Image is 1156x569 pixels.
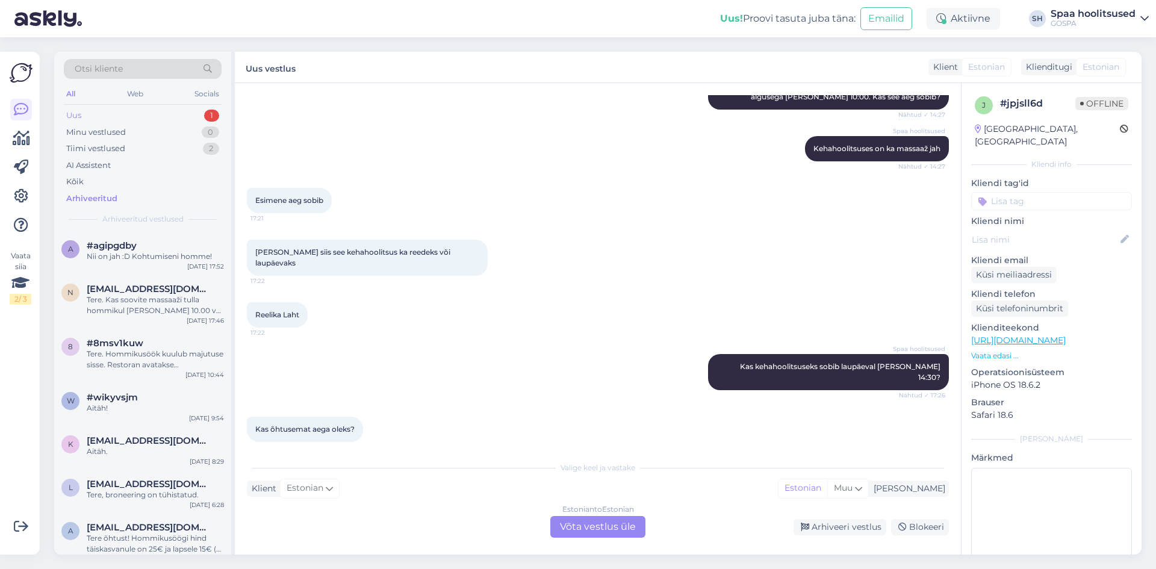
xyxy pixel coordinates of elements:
[971,396,1132,409] p: Brauser
[87,294,224,316] div: Tere. Kas soovite massaaži tulla hommikul [PERSON_NAME] 10.00 või pealelõunat?
[204,110,219,122] div: 1
[899,391,945,400] span: Nähtud ✓ 17:26
[66,176,84,188] div: Kõik
[971,267,1057,283] div: Küsi meiliaadressi
[87,284,212,294] span: noblackholes@yahoo.com
[187,316,224,325] div: [DATE] 17:46
[971,192,1132,210] input: Lisa tag
[893,126,945,135] span: Spaa hoolitsused
[87,338,143,349] span: #8msv1kuw
[192,86,222,102] div: Socials
[794,519,886,535] div: Arhiveeri vestlus
[190,500,224,509] div: [DATE] 6:28
[928,61,958,73] div: Klient
[202,126,219,138] div: 0
[1021,61,1072,73] div: Klienditugi
[982,101,986,110] span: j
[255,310,299,319] span: Reelika Laht
[740,362,942,382] span: Kas kehahoolitsuseks sobib laupäeval [PERSON_NAME] 14:30?
[187,262,224,271] div: [DATE] 17:52
[813,144,940,153] span: Kehahoolitsuses on ka massaaž jah
[778,479,827,497] div: Estonian
[968,61,1005,73] span: Estonian
[927,8,1000,30] div: Aktiivne
[250,443,296,452] span: 17:55
[10,61,33,84] img: Askly Logo
[971,452,1132,464] p: Märkmed
[893,344,945,353] span: Spaa hoolitsused
[247,482,276,495] div: Klient
[87,490,224,500] div: Tere, broneering on tühistatud.
[972,233,1118,246] input: Lisa nimi
[971,215,1132,228] p: Kliendi nimi
[203,143,219,155] div: 2
[68,342,73,351] span: 8
[971,335,1066,346] a: [URL][DOMAIN_NAME]
[971,300,1068,317] div: Küsi telefoninumbrit
[68,440,73,449] span: K
[891,519,949,535] div: Blokeeri
[720,11,856,26] div: Proovi tasuta juba täna:
[87,251,224,262] div: Nii on jah :D Kohtumiseni homme!
[1051,9,1136,19] div: Spaa hoolitsused
[1051,19,1136,28] div: GOSPA
[87,522,212,533] span: aigijogisoo@gmail.com
[190,457,224,466] div: [DATE] 8:29
[68,526,73,535] span: a
[66,143,125,155] div: Tiimi vestlused
[66,110,81,122] div: Uus
[87,533,224,555] div: Tere õhtust! Hommikusöögi hind täiskasvanule on 25€ ja lapsele 15€ (0-2a tasuta).
[1083,61,1119,73] span: Estonian
[250,276,296,285] span: 17:22
[975,123,1120,148] div: [GEOGRAPHIC_DATA], [GEOGRAPHIC_DATA]
[562,504,634,515] div: Estonian to Estonian
[87,349,224,370] div: Tere. Hommikusöök kuulub majutuse sisse. Restoran avatakse [PERSON_NAME] 12 ja siis saab ise A la...
[66,193,117,205] div: Arhiveeritud
[971,350,1132,361] p: Vaata edasi ...
[898,162,945,171] span: Nähtud ✓ 14:27
[250,214,296,223] span: 17:21
[67,396,75,405] span: w
[971,288,1132,300] p: Kliendi telefon
[250,328,296,337] span: 17:22
[971,379,1132,391] p: iPhone OS 18.6.2
[550,516,645,538] div: Võta vestlus üle
[64,86,78,102] div: All
[10,294,31,305] div: 2 / 3
[87,403,224,414] div: Aitäh!
[67,288,73,297] span: n
[971,409,1132,421] p: Safari 18.6
[68,244,73,253] span: a
[75,63,123,75] span: Otsi kliente
[1075,97,1128,110] span: Offline
[87,240,137,251] span: #agipgdby
[971,322,1132,334] p: Klienditeekond
[971,159,1132,170] div: Kliendi info
[971,434,1132,444] div: [PERSON_NAME]
[87,479,212,490] span: liisu.paukson@gmail.com
[869,482,945,495] div: [PERSON_NAME]
[189,414,224,423] div: [DATE] 9:54
[860,7,912,30] button: Emailid
[246,59,296,75] label: Uus vestlus
[66,160,111,172] div: AI Assistent
[102,214,184,225] span: Arhiveeritud vestlused
[87,392,138,403] span: #wikyvsjm
[287,482,323,495] span: Estonian
[1000,96,1075,111] div: # jpjsll6d
[87,446,224,457] div: Aitäh.
[720,13,743,24] b: Uus!
[87,435,212,446] span: Kiks03@gmail.com
[1029,10,1046,27] div: SH
[66,126,126,138] div: Minu vestlused
[834,482,853,493] span: Muu
[971,366,1132,379] p: Operatsioonisüsteem
[1051,9,1149,28] a: Spaa hoolitsusedGOSPA
[69,483,73,492] span: l
[971,177,1132,190] p: Kliendi tag'id
[898,110,945,119] span: Nähtud ✓ 14:27
[10,250,31,305] div: Vaata siia
[255,424,355,434] span: Kas õhtusemat aega oleks?
[247,462,949,473] div: Valige keel ja vastake
[255,196,323,205] span: Esimene aeg sobib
